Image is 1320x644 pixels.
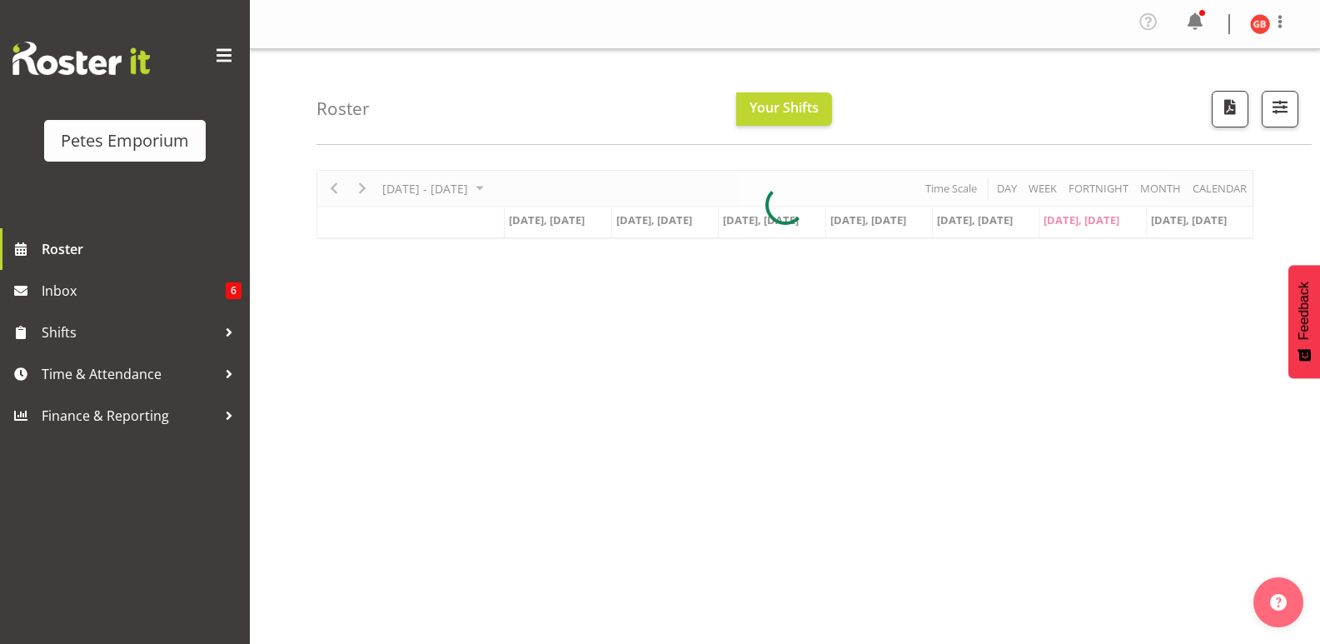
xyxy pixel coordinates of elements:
[12,42,150,75] img: Rosterit website logo
[316,99,370,118] h4: Roster
[42,278,226,303] span: Inbox
[226,282,242,299] span: 6
[1262,91,1298,127] button: Filter Shifts
[61,128,189,153] div: Petes Emporium
[750,98,819,117] span: Your Shifts
[1288,265,1320,378] button: Feedback - Show survey
[42,362,217,387] span: Time & Attendance
[42,403,217,428] span: Finance & Reporting
[1297,282,1312,340] span: Feedback
[1270,594,1287,611] img: help-xxl-2.png
[1212,91,1248,127] button: Download a PDF of the roster according to the set date range.
[1250,14,1270,34] img: gillian-byford11184.jpg
[42,320,217,345] span: Shifts
[42,237,242,262] span: Roster
[736,92,832,126] button: Your Shifts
